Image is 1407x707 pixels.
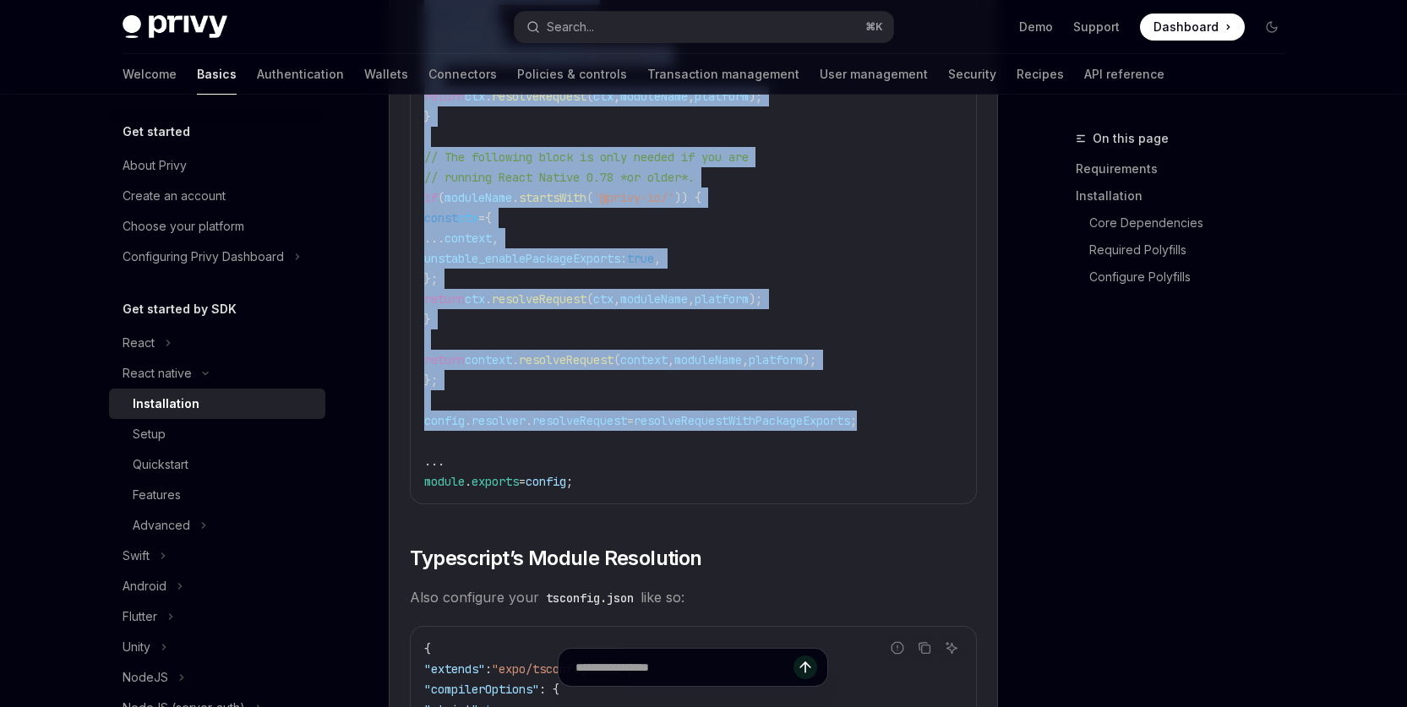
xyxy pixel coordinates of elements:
span: module [424,474,465,489]
span: // The following block is only needed if you are [424,150,749,165]
span: moduleName [620,291,688,307]
span: Typescript’s Module Resolution [410,545,702,572]
button: Toggle Unity section [109,632,325,662]
span: resolveRequest [519,352,614,367]
a: Security [948,54,996,95]
button: Toggle Android section [109,571,325,601]
span: resolveRequest [492,89,586,104]
a: Wallets [364,54,408,95]
a: Transaction management [647,54,799,95]
span: startsWith [519,190,586,205]
button: Copy the contents from the code block [913,637,935,659]
span: true [627,251,654,266]
h5: Get started by SDK [123,299,237,319]
div: Setup [133,424,166,444]
button: Toggle Swift section [109,541,325,571]
a: Recipes [1017,54,1064,95]
span: , [492,231,499,246]
span: return [424,89,465,104]
span: exports [472,474,519,489]
span: const [424,210,458,226]
div: NodeJS [123,667,168,688]
span: ctx [458,210,478,226]
button: Toggle React section [109,328,325,358]
img: dark logo [123,15,227,39]
span: . [512,190,519,205]
a: Requirements [1076,155,1299,182]
span: platform [749,352,803,367]
span: return [424,352,465,367]
a: Configure Polyfills [1076,264,1299,291]
span: context [444,231,492,246]
span: }; [424,271,438,286]
span: ctx [593,89,614,104]
span: . [512,352,519,367]
a: Choose your platform [109,211,325,242]
div: Search... [547,17,594,37]
a: Welcome [123,54,177,95]
button: Toggle Advanced section [109,510,325,541]
span: resolver [472,413,526,428]
div: Android [123,576,166,596]
a: Basics [197,54,237,95]
span: ); [749,291,762,307]
span: ( [614,352,620,367]
button: Toggle React native section [109,358,325,389]
a: Dashboard [1140,14,1245,41]
a: Installation [109,389,325,419]
span: ( [586,291,593,307]
button: Toggle Flutter section [109,601,325,632]
span: ); [749,89,762,104]
a: Create an account [109,181,325,211]
span: ctx [465,291,485,307]
span: }; [424,373,438,388]
a: Authentication [257,54,344,95]
div: Swift [123,546,150,566]
span: ... [424,231,444,246]
span: if [424,190,438,205]
span: , [742,352,749,367]
span: ctx [465,89,485,104]
span: ctx [593,291,614,307]
span: platform [695,89,749,104]
span: = [627,413,634,428]
span: Also configure your like so: [410,585,977,609]
span: , [688,291,695,307]
h5: Get started [123,122,190,142]
div: Installation [133,394,199,414]
span: resolveRequestWithPackageExports [634,413,850,428]
div: Features [133,485,181,505]
span: , [614,291,620,307]
div: Create an account [123,186,226,206]
span: On this page [1093,128,1169,149]
span: // running React Native 0.78 *or older*. [424,170,695,185]
div: React native [123,363,192,383]
span: ⌘ K [865,20,883,34]
span: platform [695,291,749,307]
div: Choose your platform [123,216,244,237]
span: ( [438,190,444,205]
span: context [620,352,668,367]
span: ( [586,89,593,104]
span: Dashboard [1153,19,1219,35]
span: return [424,291,465,307]
span: ); [803,352,816,367]
a: Quickstart [109,449,325,480]
span: '@privy-io/' [593,190,674,205]
a: Installation [1076,182,1299,209]
span: moduleName [674,352,742,367]
a: Core Dependencies [1076,209,1299,237]
a: About Privy [109,150,325,181]
span: } [424,109,431,124]
button: Toggle Configuring Privy Dashboard section [109,242,325,272]
a: Setup [109,419,325,449]
span: , [688,89,695,104]
span: unstable_enablePackageExports: [424,251,627,266]
span: , [614,89,620,104]
a: Policies & controls [517,54,627,95]
button: Toggle dark mode [1258,14,1285,41]
span: { [485,210,492,226]
a: Demo [1019,19,1053,35]
a: User management [820,54,928,95]
span: . [485,291,492,307]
